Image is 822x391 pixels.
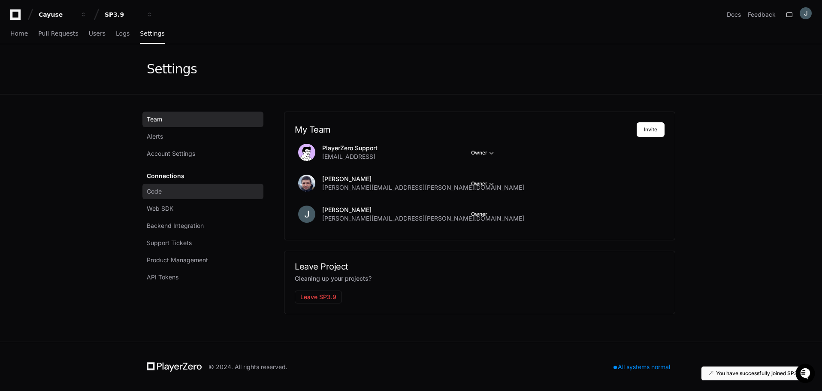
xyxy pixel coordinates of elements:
[142,218,263,233] a: Backend Integration
[9,64,24,79] img: 1736555170064-99ba0984-63c1-480f-8ee9-699278ef63ed
[727,10,741,19] a: Docs
[38,24,78,44] a: Pull Requests
[147,61,197,77] div: Settings
[295,261,665,272] h2: Leave Project
[142,201,263,216] a: Web SDK
[471,179,496,188] button: Owner
[147,273,178,282] span: API Tokens
[716,370,804,377] p: You have successfully joined SP3.9.
[147,204,173,213] span: Web SDK
[29,64,141,73] div: Start new chat
[105,10,142,19] div: SP3.9
[295,291,342,303] button: Leave SP3.9
[10,24,28,44] a: Home
[142,252,263,268] a: Product Management
[9,34,156,48] div: Welcome
[147,149,195,158] span: Account Settings
[800,7,812,19] img: ACg8ocIWF9Vftpwgh102ViO7rUhafZRoDjSS0B3zGSu7aV61wxS3JQ=s96-c
[38,31,78,36] span: Pull Requests
[140,31,164,36] span: Settings
[147,115,162,124] span: Team
[322,175,524,183] p: [PERSON_NAME]
[147,132,163,141] span: Alerts
[142,112,263,127] a: Team
[116,24,130,44] a: Logs
[39,10,76,19] div: Cayuse
[35,7,90,22] button: Cayuse
[142,270,263,285] a: API Tokens
[9,9,26,26] img: PlayerZero
[29,73,109,79] div: We're available if you need us!
[147,187,162,196] span: Code
[322,183,524,192] span: [PERSON_NAME][EMAIL_ADDRESS][PERSON_NAME][DOMAIN_NAME]
[298,206,315,223] img: ACg8ocIWF9Vftpwgh102ViO7rUhafZRoDjSS0B3zGSu7aV61wxS3JQ=s96-c
[471,149,496,157] button: Owner
[142,235,263,251] a: Support Tickets
[608,361,675,373] div: All systems normal
[60,90,104,97] a: Powered byPylon
[295,124,637,135] h2: My Team
[637,122,665,137] button: Invite
[209,363,287,371] div: © 2024. All rights reserved.
[101,7,156,22] button: SP3.9
[146,67,156,77] button: Start new chat
[142,184,263,199] a: Code
[322,206,524,214] p: [PERSON_NAME]
[147,256,208,264] span: Product Management
[140,24,164,44] a: Settings
[147,221,204,230] span: Backend Integration
[89,31,106,36] span: Users
[795,363,818,386] iframe: Open customer support
[142,129,263,144] a: Alerts
[322,152,375,161] span: [EMAIL_ADDRESS]
[748,10,776,19] button: Feedback
[298,144,315,161] img: avatar
[147,239,192,247] span: Support Tickets
[322,144,378,152] p: PlayerZero Support
[298,175,315,192] img: ACg8ocKM5t7-d1DDki_2ZCHg44h4TickBEIUN3lk99nAtudZ2kTrBzg=s96-c
[295,273,665,284] p: Cleaning up your projects?
[10,31,28,36] span: Home
[322,214,524,223] span: [PERSON_NAME][EMAIL_ADDRESS][PERSON_NAME][DOMAIN_NAME]
[142,146,263,161] a: Account Settings
[85,90,104,97] span: Pylon
[471,211,487,218] span: Owner
[116,31,130,36] span: Logs
[89,24,106,44] a: Users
